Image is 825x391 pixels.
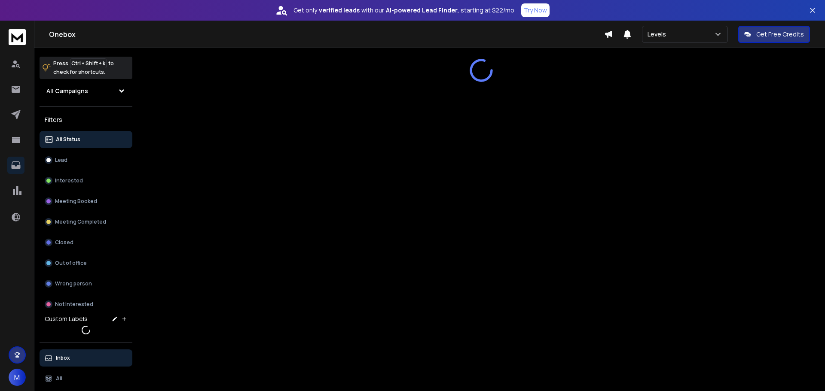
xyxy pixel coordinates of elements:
p: Wrong person [55,280,92,287]
p: Get Free Credits [756,30,804,39]
h3: Filters [40,114,132,126]
button: All [40,370,132,387]
p: Meeting Completed [55,218,106,225]
button: Lead [40,152,132,169]
button: Meeting Completed [40,213,132,230]
p: Press to check for shortcuts. [53,59,114,76]
p: Interested [55,177,83,184]
strong: AI-powered Lead Finder, [386,6,459,15]
p: Get only with our starting at $22/mo [293,6,514,15]
button: Not Interested [40,296,132,313]
button: Try Now [521,3,550,17]
p: Inbox [56,355,70,361]
p: Not Interested [55,301,93,308]
p: Try Now [524,6,547,15]
button: Meeting Booked [40,193,132,210]
button: All Status [40,131,132,148]
p: Closed [55,239,73,246]
button: Closed [40,234,132,251]
button: Inbox [40,349,132,367]
p: All Status [56,136,80,143]
h1: Onebox [49,29,604,39]
button: M [9,369,26,386]
span: Ctrl + Shift + k [70,58,107,68]
strong: verified leads [319,6,360,15]
h3: Custom Labels [45,315,88,323]
p: All [56,375,62,382]
button: Wrong person [40,275,132,292]
p: Lead [55,157,67,164]
button: Get Free Credits [738,26,810,43]
h1: All Campaigns [46,87,88,95]
img: logo [9,29,26,45]
p: Meeting Booked [55,198,97,205]
p: Levels [648,30,669,39]
p: Out of office [55,260,87,267]
button: Interested [40,172,132,189]
button: Out of office [40,255,132,272]
button: All Campaigns [40,82,132,100]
